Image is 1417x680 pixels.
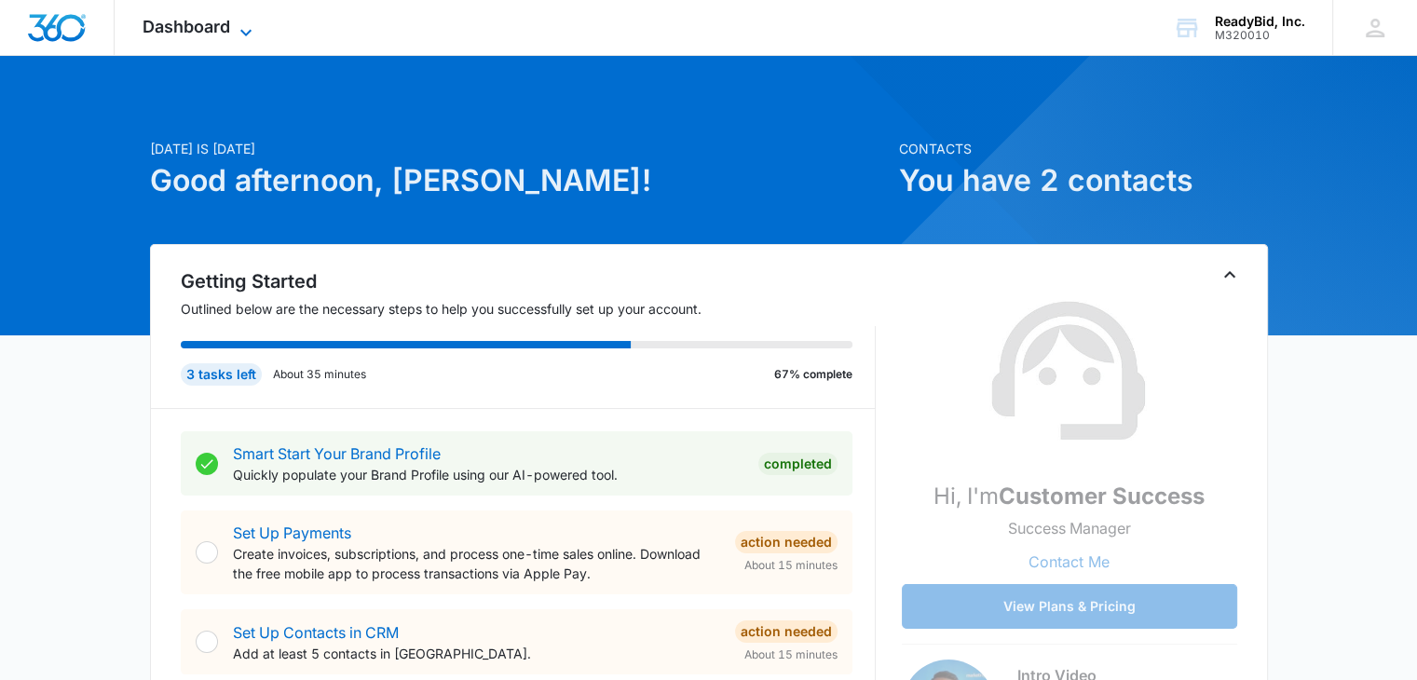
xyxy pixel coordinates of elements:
[933,480,1205,513] p: Hi, I'm
[1010,539,1128,584] button: Contact Me
[181,299,876,319] p: Outlined below are the necessary steps to help you successfully set up your account.
[1215,29,1305,42] div: account id
[233,524,351,542] a: Set Up Payments
[233,444,441,463] a: Smart Start Your Brand Profile
[744,557,838,574] span: About 15 minutes
[899,158,1268,203] h1: You have 2 contacts
[181,363,262,386] div: 3 tasks left
[1008,517,1131,539] p: Success Manager
[735,620,838,643] div: Action Needed
[143,17,230,36] span: Dashboard
[150,158,888,203] h1: Good afternoon, [PERSON_NAME]!
[1219,264,1241,286] button: Toggle Collapse
[273,366,366,383] p: About 35 minutes
[233,465,743,484] p: Quickly populate your Brand Profile using our AI-powered tool.
[758,453,838,475] div: Completed
[744,646,838,663] span: About 15 minutes
[181,267,876,295] h2: Getting Started
[902,584,1237,629] button: View Plans & Pricing
[1215,14,1305,29] div: account name
[976,279,1163,465] img: Customer Success
[774,366,852,383] p: 67% complete
[150,139,888,158] p: [DATE] is [DATE]
[735,531,838,553] div: Action Needed
[233,623,399,642] a: Set Up Contacts in CRM
[899,139,1268,158] p: Contacts
[999,483,1205,510] strong: Customer Success
[233,544,720,583] p: Create invoices, subscriptions, and process one-time sales online. Download the free mobile app t...
[233,644,720,663] p: Add at least 5 contacts in [GEOGRAPHIC_DATA].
